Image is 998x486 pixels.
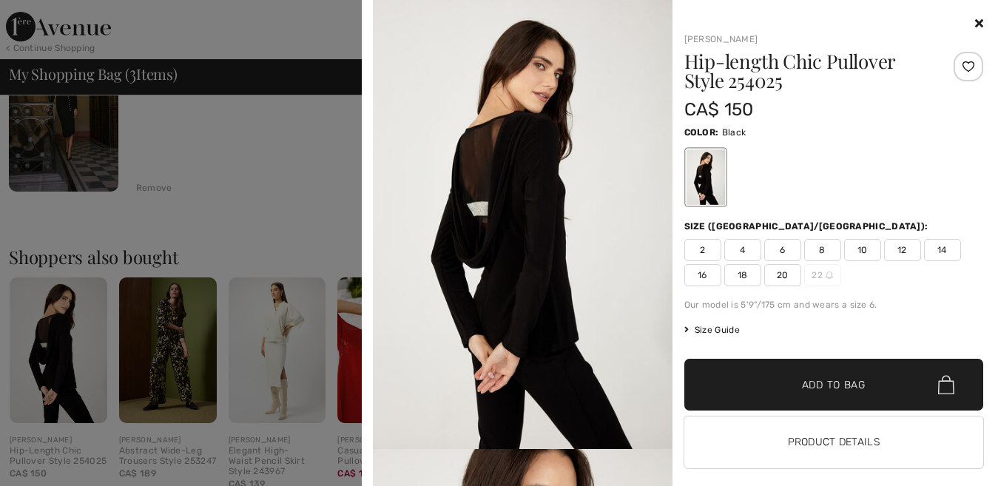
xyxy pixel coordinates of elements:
[684,239,721,261] span: 2
[804,239,841,261] span: 8
[804,264,841,286] span: 22
[802,377,866,393] span: Add to Bag
[684,264,721,286] span: 16
[686,149,724,205] div: Black
[764,239,801,261] span: 6
[684,323,740,337] span: Size Guide
[844,239,881,261] span: 10
[724,239,761,261] span: 4
[684,416,984,468] button: Product Details
[764,264,801,286] span: 20
[724,264,761,286] span: 18
[33,10,64,24] span: Help
[684,99,754,120] span: CA$ 150
[684,127,719,138] span: Color:
[938,375,954,394] img: Bag.svg
[684,220,931,233] div: Size ([GEOGRAPHIC_DATA]/[GEOGRAPHIC_DATA]):
[684,52,934,90] h1: Hip-length Chic Pullover Style 254025
[826,271,833,279] img: ring-m.svg
[684,34,758,44] a: [PERSON_NAME]
[884,239,921,261] span: 12
[924,239,961,261] span: 14
[684,298,984,311] div: Our model is 5'9"/175 cm and wears a size 6.
[684,359,984,411] button: Add to Bag
[722,127,746,138] span: Black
